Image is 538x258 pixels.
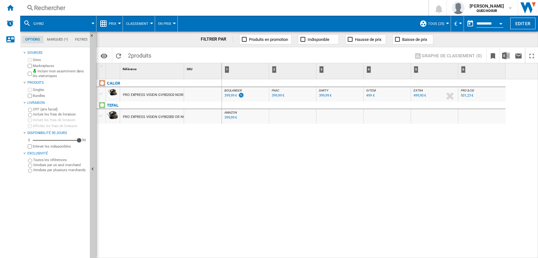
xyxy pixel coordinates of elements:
[27,131,87,136] div: Disponibilité 90 Jours
[43,36,72,43] md-tab-item: Marques (*)
[33,163,87,167] label: Vendues par un seul marchand
[270,63,316,79] div: 2
[452,2,465,14] img: profile.jpg
[28,159,32,163] input: Toutes les références
[428,22,444,26] span: TOUS (25)
[298,34,339,44] button: Indisponible
[22,36,43,43] md-tab-item: Options
[28,124,32,128] input: Afficher les frais de livraison
[33,58,87,62] label: Sites
[33,22,44,26] span: GV982
[224,89,242,92] span: BOULANGER
[6,20,14,27] img: alerts-logo.svg
[345,34,386,44] button: Hausse de prix
[355,37,381,42] span: Hausse de prix
[28,94,32,98] input: Bundles
[158,22,171,26] span: En Prix
[271,93,284,99] div: Mise à jour : lundi 15 septembre 2025 01:23
[98,50,110,61] button: Options
[126,22,148,26] span: Classement
[461,89,474,92] span: PRO & CIE
[109,16,119,31] button: Prix
[201,36,233,42] div: FILTRER PAR
[33,69,87,79] label: Inclure mon assortiment dans les statistiques
[107,63,120,73] div: Sort None
[28,58,32,62] input: Sites
[33,16,50,31] button: GV982
[249,37,288,42] span: Produits en promotion
[410,48,487,63] div: Sélectionnez 1 à 3 sites en cliquant sur les cellules afin d'afficher un graphe de classement
[464,17,477,30] button: md-calendar
[33,144,87,149] label: Enlever les indisponibles
[412,89,457,103] div: EXTRA 499,90 €
[123,88,189,102] div: PRO EXPRESS VISION GV9820C0 NOIR OR
[487,48,499,63] button: Créer un favoris
[318,63,363,79] div: 3
[413,93,426,99] div: Mise à jour : lundi 15 septembre 2025 11:53
[33,93,87,98] label: Bundles
[224,93,237,98] div: 399,99 €
[510,18,535,29] button: Editer
[123,110,189,124] div: PRO EXPRESS VISION GV9820E0 OR NOIR
[495,17,506,28] button: Open calendar
[33,107,87,112] label: OFF (prix facial)
[414,93,426,98] div: 499,90 €
[27,100,87,105] div: Livraison
[414,89,423,92] span: EXTRA
[223,93,244,99] div: Mise à jour : lundi 15 septembre 2025 01:24
[502,52,510,59] img: excel-24x24.png
[27,80,87,85] div: Produits
[33,64,87,68] label: Marketplaces
[131,52,151,59] span: produits
[27,151,87,156] div: Exclusivité
[225,66,229,73] div: 1
[72,36,91,43] md-tab-item: Filtres
[28,88,32,92] input: Singles
[100,16,119,31] div: Prix
[366,93,375,98] div: 499 €
[126,16,152,31] div: Classement
[392,34,433,44] button: Baisse de prix
[319,89,328,92] span: DARTY
[270,89,315,103] div: FNAC 399,99 €
[272,89,279,92] span: FNAC
[414,66,418,73] div: 5
[272,93,284,98] div: 399,99 €
[28,64,32,68] input: Marketplaces
[308,37,329,42] span: Indisponible
[26,138,32,143] div: 0
[33,168,87,172] label: Vendues par plusieurs marchands
[33,124,87,128] label: Afficher les frais de livraison
[454,16,460,31] div: €
[500,48,512,63] button: Télécharger au format Excel
[365,89,409,103] div: GITEM 499 €
[512,48,525,63] button: Envoyer ce rapport par email
[158,16,174,31] button: En Prix
[366,89,376,92] span: GITEM
[428,16,448,31] button: TOUS (25)
[238,93,244,98] img: promotionV3.png
[477,9,497,13] b: QUECHOISIR
[272,66,276,73] div: 2
[28,144,32,149] input: Afficher les frais de livraison
[461,93,473,98] div: 501,23 €
[28,113,32,117] input: Inclure les frais de livraison
[33,158,87,162] label: Toutes les références
[125,48,154,61] span: 2
[365,63,411,79] div: 4
[33,118,87,122] label: Inclure les frais de livraison
[187,67,193,71] span: SKU
[80,138,87,143] div: 90
[460,89,504,103] div: PRO & CIE 501,23 €
[185,63,222,73] div: Sort None
[451,16,464,31] md-menu: Currency
[28,164,32,168] input: Vendues par un seul marchand
[365,93,375,99] div: Mise à jour : lundi 15 septembre 2025 11:52
[34,3,412,12] div: Rechercher
[318,93,332,99] div: Mise à jour : lundi 15 septembre 2025 03:30
[224,111,237,114] span: AMAZON
[28,169,32,173] input: Vendues par plusieurs marchands
[33,137,79,143] md-slider: Disponibilité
